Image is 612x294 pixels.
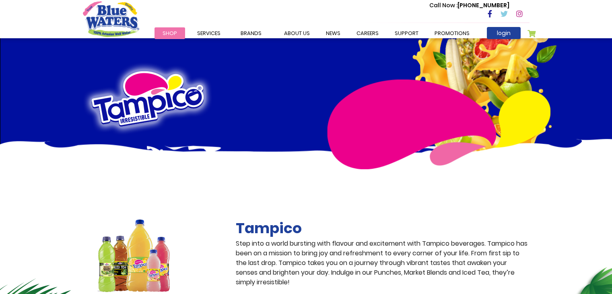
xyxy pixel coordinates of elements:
[429,1,509,10] p: [PHONE_NUMBER]
[241,29,262,37] span: Brands
[163,29,177,37] span: Shop
[318,27,348,39] a: News
[276,27,318,39] a: about us
[83,1,139,37] a: store logo
[236,239,530,287] p: Step into a world bursting with flavour and excitement with Tampico beverages. Tampico has been o...
[348,27,387,39] a: careers
[429,1,457,9] span: Call Now :
[197,29,220,37] span: Services
[387,27,427,39] a: support
[487,27,521,39] a: login
[427,27,478,39] a: Promotions
[236,219,530,237] h2: Tampico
